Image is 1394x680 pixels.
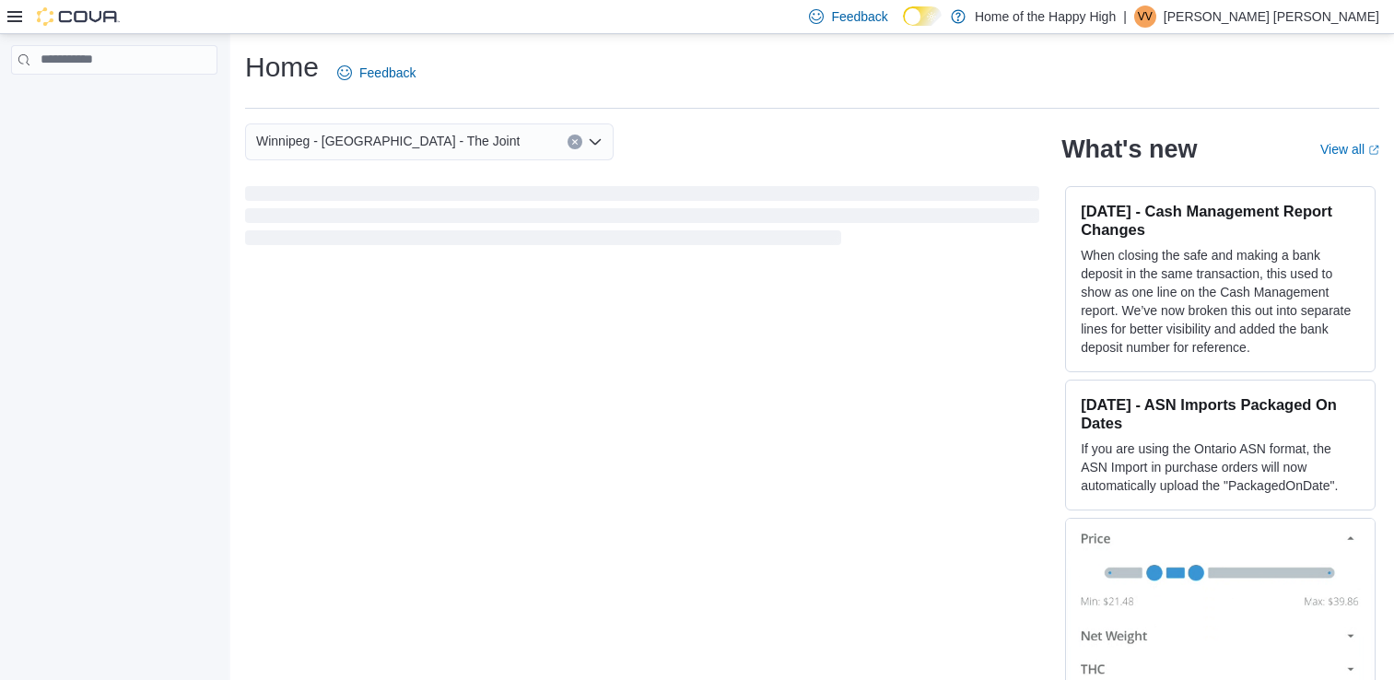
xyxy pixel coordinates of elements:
[831,7,887,26] span: Feedback
[245,190,1039,249] span: Loading
[1320,142,1379,157] a: View allExternal link
[330,54,423,91] a: Feedback
[1081,440,1360,495] p: If you are using the Ontario ASN format, the ASN Import in purchase orders will now automatically...
[903,6,942,26] input: Dark Mode
[903,26,904,27] span: Dark Mode
[256,130,520,152] span: Winnipeg - [GEOGRAPHIC_DATA] - The Joint
[1138,6,1153,28] span: VV
[245,49,319,86] h1: Home
[1081,202,1360,239] h3: [DATE] - Cash Management Report Changes
[588,135,603,149] button: Open list of options
[1123,6,1127,28] p: |
[975,6,1116,28] p: Home of the Happy High
[1061,135,1197,164] h2: What's new
[568,135,582,149] button: Clear input
[1081,246,1360,357] p: When closing the safe and making a bank deposit in the same transaction, this used to show as one...
[11,78,217,123] nav: Complex example
[1134,6,1156,28] div: VAISHALI VAISHALI
[359,64,416,82] span: Feedback
[1164,6,1379,28] p: [PERSON_NAME] [PERSON_NAME]
[1081,395,1360,432] h3: [DATE] - ASN Imports Packaged On Dates
[37,7,120,26] img: Cova
[1368,145,1379,156] svg: External link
